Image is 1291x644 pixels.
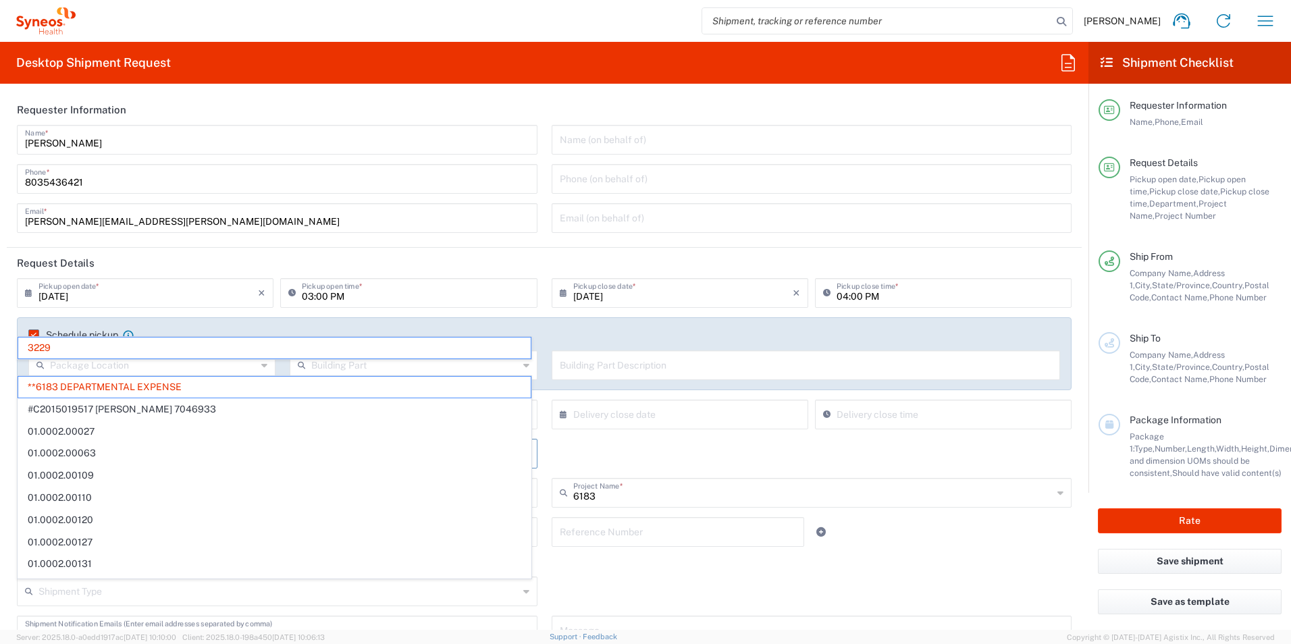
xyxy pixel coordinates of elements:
span: Name, [1130,117,1155,127]
span: 01.0002.00110 [18,487,531,508]
span: Contact Name, [1151,292,1209,302]
span: Height, [1241,444,1269,454]
span: 3229 [18,338,531,358]
span: **6183 DEPARTMENTAL EXPENSE [18,377,531,398]
span: Length, [1187,444,1216,454]
label: Schedule pickup [28,329,118,340]
span: [DATE] 10:06:13 [272,633,325,641]
span: 01.0002.00063 [18,443,531,464]
span: Request Details [1130,157,1198,168]
span: 01.0002.00027 [18,421,531,442]
span: State/Province, [1152,280,1212,290]
i: × [793,282,800,304]
i: × [258,282,265,304]
h2: Requester Information [17,103,126,117]
h2: Request Details [17,257,95,270]
span: Phone Number [1209,374,1267,384]
span: [DATE] 10:10:00 [124,633,176,641]
span: 01.0002.00109 [18,465,531,486]
span: State/Province, [1152,362,1212,372]
span: Number, [1155,444,1187,454]
span: Type, [1134,444,1155,454]
span: Server: 2025.18.0-a0edd1917ac [16,633,176,641]
span: Ship To [1130,333,1161,344]
span: 01.0002.00141 [18,576,531,597]
input: Shipment, tracking or reference number [702,8,1052,34]
span: City, [1135,362,1152,372]
span: Email [1181,117,1203,127]
button: Rate [1098,508,1282,533]
span: Client: 2025.18.0-198a450 [182,633,325,641]
span: Country, [1212,362,1244,372]
span: Pickup open date, [1130,174,1198,184]
span: Company Name, [1130,350,1193,360]
a: Feedback [583,633,617,641]
span: Package Information [1130,414,1221,425]
span: [PERSON_NAME] [1084,15,1161,27]
span: Company Name, [1130,268,1193,278]
span: Package 1: [1130,431,1164,454]
h2: Shipment Checklist [1101,55,1234,71]
span: City, [1135,280,1152,290]
a: Support [550,633,583,641]
span: Department, [1149,198,1198,209]
span: Phone Number [1209,292,1267,302]
span: Country, [1212,280,1244,290]
span: Pickup close date, [1149,186,1220,196]
span: Contact Name, [1151,374,1209,384]
span: 01.0002.00127 [18,532,531,553]
span: Width, [1216,444,1241,454]
h2: Desktop Shipment Request [16,55,171,71]
a: Add Reference [812,522,831,541]
span: 01.0002.00120 [18,510,531,531]
button: Save as template [1098,589,1282,614]
span: Should have valid content(s) [1172,468,1282,478]
span: Project Number [1155,211,1216,221]
span: Ship From [1130,251,1173,262]
span: #C2015019517 [PERSON_NAME] 7046933 [18,399,531,420]
span: Requester Information [1130,100,1227,111]
span: 01.0002.00131 [18,554,531,574]
button: Save shipment [1098,549,1282,574]
span: Phone, [1155,117,1181,127]
span: Copyright © [DATE]-[DATE] Agistix Inc., All Rights Reserved [1067,631,1275,643]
